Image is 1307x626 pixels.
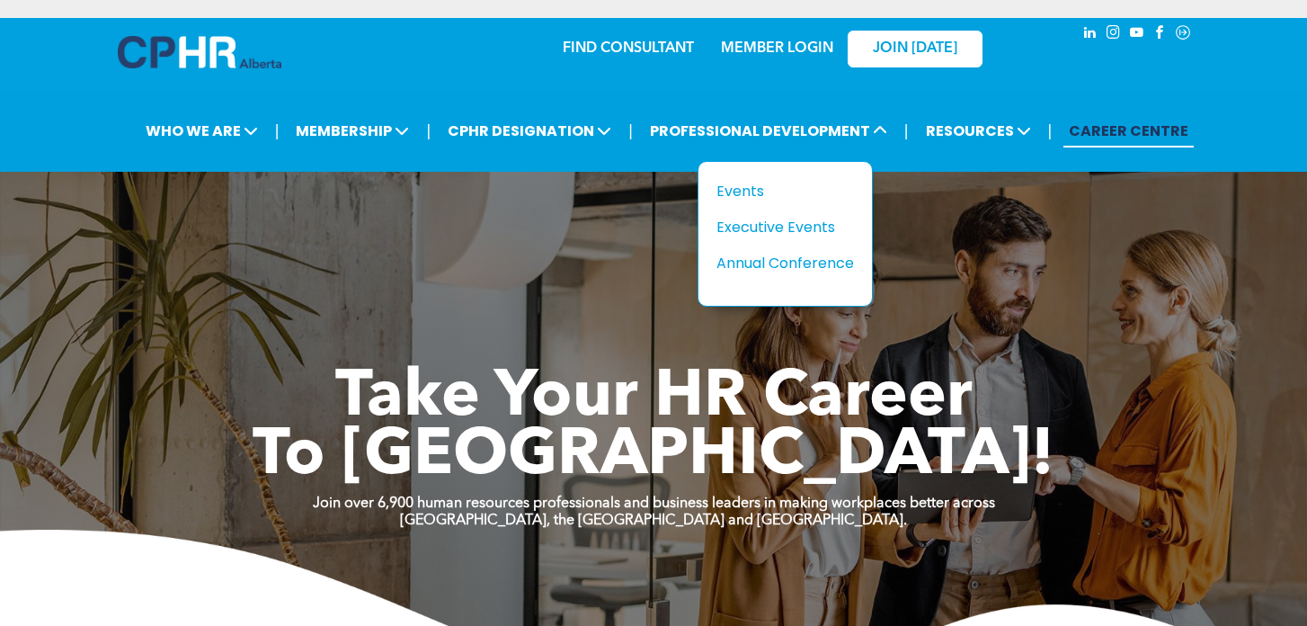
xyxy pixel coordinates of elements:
[716,216,840,238] div: Executive Events
[920,114,1036,148] span: RESOURCES
[1173,22,1193,47] a: Social network
[563,41,694,56] a: FIND CONSULTANT
[1126,22,1146,47] a: youtube
[442,114,617,148] span: CPHR DESIGNATION
[645,114,893,148] span: PROFESSIONAL DEVELOPMENT
[848,31,982,67] a: JOIN [DATE]
[716,180,854,202] a: Events
[873,40,957,58] span: JOIN [DATE]
[1048,112,1053,149] li: |
[1080,22,1099,47] a: linkedin
[1103,22,1123,47] a: instagram
[716,252,854,274] a: Annual Conference
[140,114,263,148] span: WHO WE ARE
[118,36,281,68] img: A blue and white logo for cp alberta
[313,496,995,511] strong: Join over 6,900 human resources professionals and business leaders in making workplaces better ac...
[1150,22,1169,47] a: facebook
[426,112,431,149] li: |
[335,366,973,431] span: Take Your HR Career
[1063,114,1194,148] a: CAREER CENTRE
[253,425,1054,489] span: To [GEOGRAPHIC_DATA]!
[904,112,909,149] li: |
[721,41,833,56] a: MEMBER LOGIN
[628,112,633,149] li: |
[716,252,840,274] div: Annual Conference
[290,114,414,148] span: MEMBERSHIP
[716,180,840,202] div: Events
[716,216,854,238] a: Executive Events
[400,514,907,528] strong: [GEOGRAPHIC_DATA], the [GEOGRAPHIC_DATA] and [GEOGRAPHIC_DATA].
[275,112,280,149] li: |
